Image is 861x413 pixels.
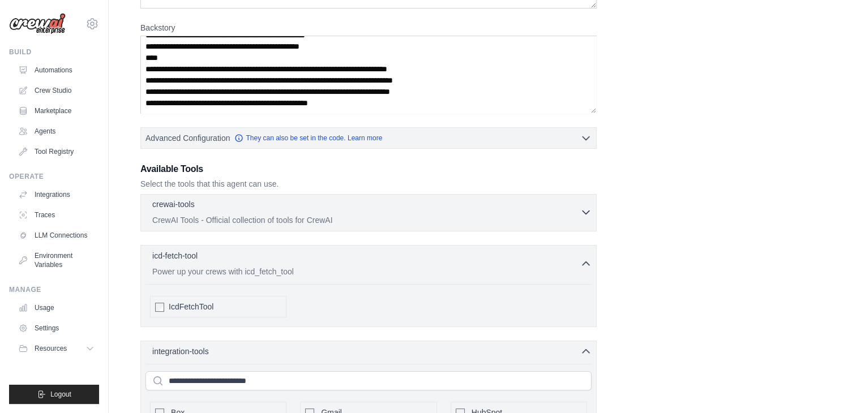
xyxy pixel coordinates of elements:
p: Select the tools that this agent can use. [140,178,597,190]
a: Agents [14,122,99,140]
div: Build [9,48,99,57]
span: integration-tools [152,346,209,357]
span: Logout [50,390,71,399]
div: Manage [9,285,99,294]
a: Usage [14,299,99,317]
span: Advanced Configuration [145,132,230,144]
a: Automations [14,61,99,79]
div: Operate [9,172,99,181]
img: Logo [9,13,66,35]
a: LLM Connections [14,226,99,244]
button: Logout [9,385,99,404]
span: Resources [35,344,67,353]
a: Integrations [14,186,99,204]
label: Backstory [140,22,597,33]
a: They can also be set in the code. Learn more [234,134,382,143]
p: crewai-tools [152,199,195,210]
button: integration-tools [145,346,592,357]
span: IcdFetchTool [169,301,213,312]
a: Marketplace [14,102,99,120]
p: Power up your crews with icd_fetch_tool [152,266,580,277]
button: Advanced Configuration They can also be set in the code. Learn more [141,128,596,148]
p: CrewAI Tools - Official collection of tools for CrewAI [152,214,580,226]
a: Tool Registry [14,143,99,161]
button: icd-fetch-tool Power up your crews with icd_fetch_tool [145,250,592,277]
a: Environment Variables [14,247,99,274]
p: icd-fetch-tool [152,250,198,261]
a: Settings [14,319,99,337]
h3: Available Tools [140,162,597,176]
a: Crew Studio [14,81,99,100]
a: Traces [14,206,99,224]
button: Resources [14,339,99,358]
button: crewai-tools CrewAI Tools - Official collection of tools for CrewAI [145,199,592,226]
